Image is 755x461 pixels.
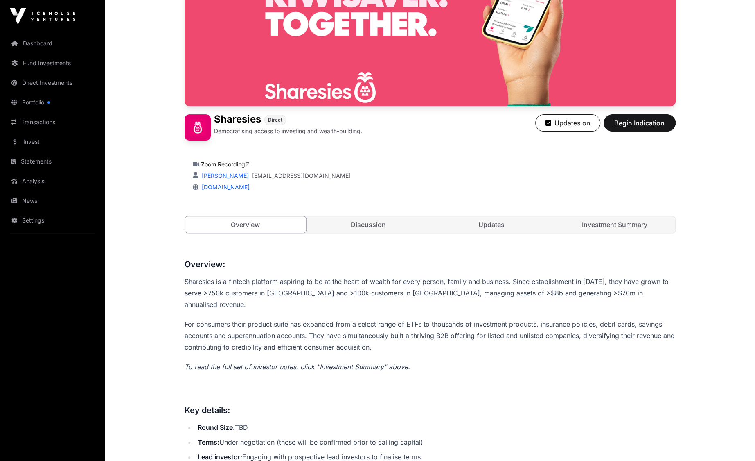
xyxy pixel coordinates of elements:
[7,34,98,52] a: Dashboard
[185,318,676,353] p: For consumers their product suite has expanded from a select range of ETFs to thousands of invest...
[7,93,98,111] a: Portfolio
[185,404,676,417] h3: Key details:
[201,161,250,168] a: Zoom Recording
[185,363,410,371] em: To read the full set of investor notes, click "Investment Summary" above.
[198,423,235,431] strong: Round Size:
[240,453,242,461] strong: :
[7,133,98,151] a: Invest
[185,114,211,141] img: Sharesies
[198,184,250,191] a: [DOMAIN_NAME]
[554,216,675,233] a: Investment Summary
[308,216,429,233] a: Discussion
[185,216,307,233] a: Overview
[198,438,219,446] strong: Terms:
[714,422,755,461] iframe: Chat Widget
[614,118,665,128] span: Begin Indication
[214,114,261,125] h1: Sharesies
[535,114,600,132] button: Updates on
[7,54,98,72] a: Fund Investments
[7,74,98,92] a: Direct Investments
[198,453,240,461] strong: Lead investor
[7,152,98,170] a: Statements
[185,276,676,310] p: Sharesies is a fintech platform aspiring to be at the heart of wealth for every person, family an...
[10,8,75,25] img: Icehouse Ventures Logo
[200,172,249,179] a: [PERSON_NAME]
[604,114,676,132] button: Begin Indication
[7,113,98,131] a: Transactions
[195,422,676,433] li: TBD
[195,436,676,448] li: Under negotiation (these will be confirmed prior to calling capital)
[252,172,351,180] a: [EMAIL_ADDRESS][DOMAIN_NAME]
[7,192,98,210] a: News
[7,172,98,190] a: Analysis
[268,117,282,123] span: Direct
[214,127,362,135] p: Democratising access to investing and wealth-building.
[185,258,676,271] h3: Overview:
[7,211,98,229] a: Settings
[604,123,676,131] a: Begin Indication
[431,216,552,233] a: Updates
[185,216,675,233] nav: Tabs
